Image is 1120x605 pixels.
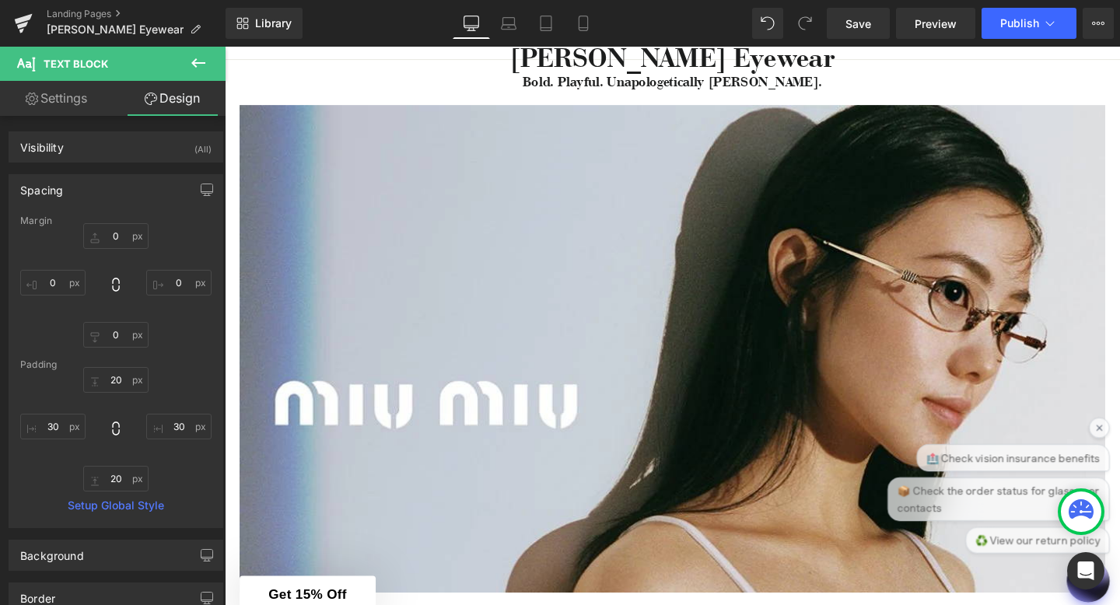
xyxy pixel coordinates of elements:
button: Undo [752,8,783,39]
a: Desktop [453,8,490,39]
button: Redo [789,8,821,39]
div: ♻️ View our return policy [779,505,930,533]
button: Publish [982,8,1076,39]
div: Border [20,583,55,605]
div: Background [20,540,84,562]
div: 🏥 Check vision insurance benefits [727,418,930,446]
span: Preview [915,16,957,32]
h5: Bold. Playful. Unapologetically [PERSON_NAME]. [16,28,926,46]
span: [PERSON_NAME] Eyewear [47,23,184,36]
span: Library [255,16,292,30]
a: New Library [226,8,303,39]
a: Setup Global Style [20,499,212,512]
a: Landing Pages [47,8,226,20]
span: Publish [1000,17,1039,30]
span: Text Block [44,58,108,70]
div: Margin [20,215,212,226]
div: Open Intercom Messenger [1067,552,1104,589]
a: Mobile [565,8,602,39]
input: 0 [20,270,86,296]
div: (All) [194,132,212,158]
input: 0 [83,466,149,491]
a: Laptop [490,8,527,39]
div: 📦 Check the order status for glasses or contacts [697,453,930,498]
span: Save [845,16,871,32]
button: More [1083,8,1114,39]
span: Get 15% Off [46,568,128,583]
div: Visibility [20,132,64,154]
div: Spacing [20,175,63,197]
input: 0 [83,223,149,249]
div: Padding [20,359,212,370]
a: Design [116,81,229,116]
div: Get 15% Off [16,556,159,595]
div: × [908,390,930,411]
a: Preview [896,8,975,39]
input: 0 [146,414,212,439]
input: 0 [83,367,149,393]
input: 0 [83,322,149,348]
a: Tablet [527,8,565,39]
input: 0 [20,414,86,439]
input: 0 [146,270,212,296]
